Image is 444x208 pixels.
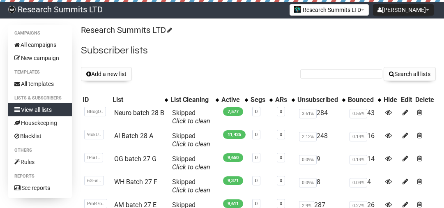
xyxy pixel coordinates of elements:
a: Research Summits LTD [81,25,171,35]
span: 6GEal.. [84,176,104,185]
div: Unsubscribed [297,96,338,104]
span: Skipped [172,132,210,148]
div: Bounced [348,96,374,104]
a: Click to clean [172,186,210,194]
a: New campaign [8,51,72,65]
td: 284 [296,106,346,129]
a: View all lists [8,103,72,116]
div: List Cleaning [170,96,212,104]
span: 0.14% [350,155,367,164]
span: Skipped [172,109,210,125]
span: 0.09% [299,178,317,187]
a: 0 [280,155,282,160]
div: Segs [251,96,265,104]
span: 3.61% [299,109,317,118]
li: Templates [8,67,72,77]
div: ARs [275,96,287,104]
div: Edit [401,96,412,104]
span: 0.14% [350,132,367,141]
a: All templates [8,77,72,90]
a: 0 [280,109,282,114]
th: Hide: No sort applied, sorting is disabled [382,94,399,106]
span: Skipped [172,155,210,171]
li: Lists & subscribers [8,93,72,103]
span: Skipped [172,178,210,194]
div: Delete [415,96,434,104]
th: List: No sort applied, activate to apply an ascending sort [111,94,169,106]
li: Campaigns [8,28,72,38]
a: 0 [255,201,258,206]
a: Neuro batch 28 B [114,109,164,117]
a: 0 [255,109,258,114]
h2: Subscriber lists [81,43,436,58]
span: 0.56% [350,109,367,118]
a: Housekeeping [8,116,72,129]
button: Add a new list [81,67,132,81]
span: 9,371 [223,176,243,185]
a: AI Batch 28 A [114,132,153,140]
td: 9 [296,152,346,175]
a: All campaigns [8,38,72,51]
li: Reports [8,171,72,181]
button: [PERSON_NAME] [373,4,434,16]
a: Click to clean [172,140,210,148]
th: Edit: No sort applied, sorting is disabled [399,94,414,106]
td: 16 [346,129,382,152]
td: 8 [296,175,346,198]
a: OG batch 27 G [114,155,156,163]
span: fPiaT.. [84,153,103,162]
img: 2.jpg [294,6,301,13]
div: Hide [384,96,397,104]
a: 0 [255,178,258,183]
a: WH Batch 27 F [114,178,157,186]
td: 14 [346,152,382,175]
a: Blacklist [8,129,72,143]
button: Research Summits LTD [290,4,369,16]
li: Others [8,146,72,155]
a: 0 [255,155,258,160]
a: 0 [280,201,282,206]
th: List Cleaning: No sort applied, activate to apply an ascending sort [169,94,220,106]
th: Bounced: No sort applied, activate to apply an ascending sort [346,94,382,106]
span: 7,577 [223,107,243,116]
td: 248 [296,129,346,152]
div: Active [221,96,241,104]
span: BBogO.. [84,107,106,116]
span: 2.12% [299,132,317,141]
a: 0 [280,178,282,183]
th: Unsubscribed: No sort applied, activate to apply an ascending sort [296,94,346,106]
a: Click to clean [172,117,210,125]
a: Click to clean [172,163,210,171]
th: ID: No sort applied, sorting is disabled [81,94,111,106]
a: Rules [8,155,72,169]
a: See reports [8,181,72,194]
th: Delete: No sort applied, sorting is disabled [414,94,436,106]
span: 0.04% [350,178,367,187]
div: List [113,96,161,104]
td: 43 [346,106,382,129]
th: Segs: No sort applied, activate to apply an ascending sort [249,94,274,106]
button: Search all lists [384,67,436,81]
div: ID [83,96,109,104]
span: 9,611 [223,199,243,208]
th: Active: No sort applied, activate to apply an ascending sort [220,94,249,106]
span: 0.09% [299,155,317,164]
span: 11,425 [223,130,246,139]
span: 9lokU.. [84,130,104,139]
td: 4 [346,175,382,198]
a: 0 [255,132,258,137]
span: 9,650 [223,153,243,162]
th: ARs: No sort applied, activate to apply an ascending sort [274,94,295,106]
img: bccbfd5974049ef095ce3c15df0eef5a [8,6,16,13]
a: 0 [280,132,282,137]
